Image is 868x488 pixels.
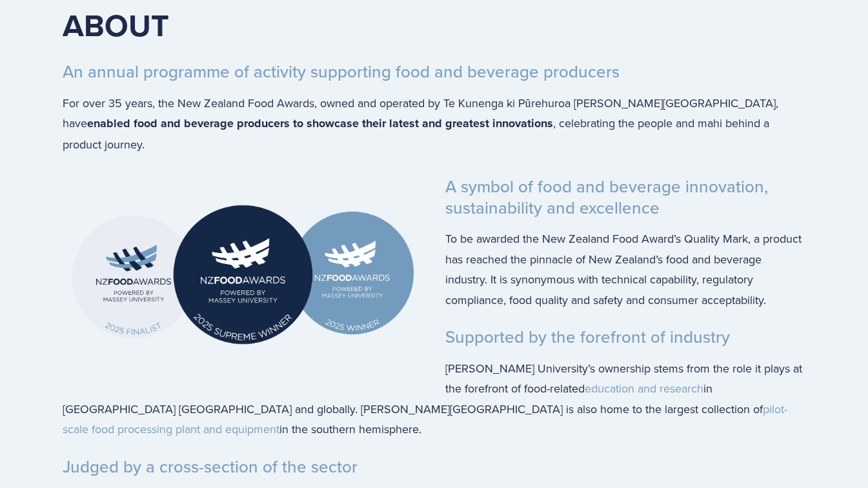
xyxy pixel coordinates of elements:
a: education and research [585,380,703,396]
h3: A symbol of food and beverage innovation, sustainability and excellence [63,176,806,218]
p: [PERSON_NAME] University’s ownership stems from the role it plays at the forefront of food-relate... [63,358,806,440]
h1: ABOUT [63,6,806,45]
h3: Judged by a cross-section of the sector [63,456,806,478]
h3: An annual programme of activity supporting food and beverage producers [63,61,806,83]
strong: enabled food and beverage producers to showcase their latest and greatest innovations [87,115,553,132]
h3: Supported by the forefront of industry [63,327,806,348]
p: To be awarded the New Zealand Food Award’s Quality Mark, a product has reached the pinnacle of Ne... [63,229,806,310]
p: For over 35 years, the New Zealand Food Awards, owned and operated by Te Kunenga ki Pūrehuroa [PE... [63,93,806,155]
